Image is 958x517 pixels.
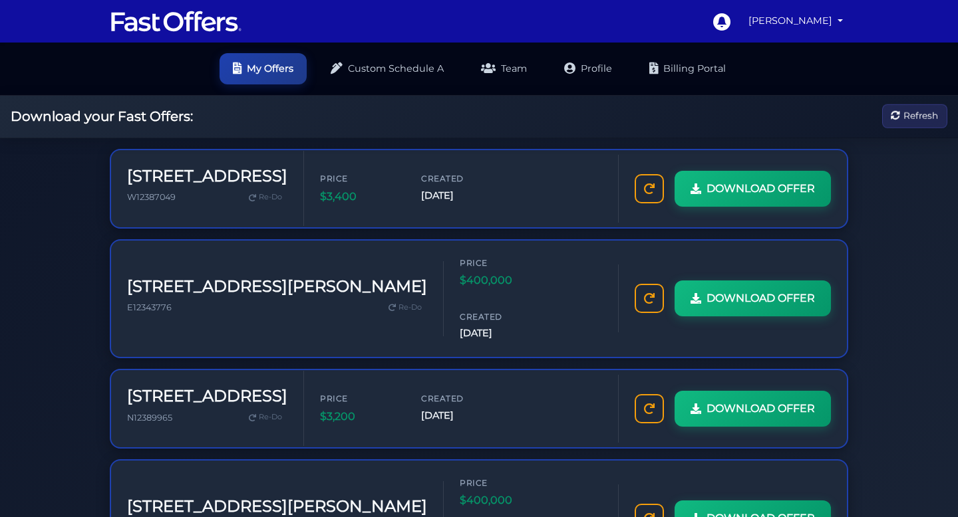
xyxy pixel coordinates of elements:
[399,302,422,314] span: Re-Do
[421,408,501,423] span: [DATE]
[882,104,947,129] button: Refresh
[460,326,540,341] span: [DATE]
[11,108,193,124] h2: Download your Fast Offers:
[127,413,172,423] span: N12389965
[320,408,400,425] span: $3,200
[320,392,400,405] span: Price
[675,171,831,207] a: DOWNLOAD OFFER
[468,53,540,84] a: Team
[636,53,739,84] a: Billing Portal
[421,392,501,405] span: Created
[675,280,831,316] a: DOWNLOAD OFFER
[707,400,815,417] span: DOWNLOAD OFFER
[243,189,287,206] a: Re-Do
[317,53,457,84] a: Custom Schedule A
[383,299,427,316] a: Re-Do
[903,109,938,124] span: Refresh
[460,476,540,489] span: Price
[421,188,501,203] span: [DATE]
[259,411,282,423] span: Re-Do
[127,302,172,312] span: E12343776
[127,167,287,186] h3: [STREET_ADDRESS]
[127,387,287,406] h3: [STREET_ADDRESS]
[127,192,176,202] span: W12387049
[127,497,427,516] h3: [STREET_ADDRESS][PERSON_NAME]
[243,409,287,426] a: Re-Do
[460,272,540,289] span: $400,000
[675,391,831,427] a: DOWNLOAD OFFER
[460,257,540,269] span: Price
[421,172,501,185] span: Created
[707,180,815,197] span: DOWNLOAD OFFER
[551,53,625,84] a: Profile
[460,492,540,509] span: $400,000
[460,310,540,323] span: Created
[220,53,307,84] a: My Offers
[320,172,400,185] span: Price
[127,277,427,296] h3: [STREET_ADDRESS][PERSON_NAME]
[743,8,848,34] a: [PERSON_NAME]
[707,290,815,307] span: DOWNLOAD OFFER
[320,188,400,205] span: $3,400
[259,191,282,203] span: Re-Do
